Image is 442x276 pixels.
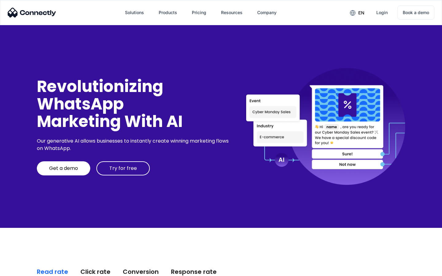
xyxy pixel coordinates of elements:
a: Get a demo [37,161,90,175]
div: Get a demo [49,165,78,171]
div: Solutions [125,8,144,17]
img: Connectly Logo [8,8,56,17]
div: Read rate [37,267,68,276]
div: Pricing [192,8,206,17]
a: Login [371,5,393,20]
div: Click rate [80,267,110,276]
div: Conversion [123,267,159,276]
a: Try for free [96,161,150,175]
div: Company [257,8,277,17]
div: Products [159,8,177,17]
a: Book a demo [397,6,434,20]
div: Revolutionizing WhatsApp Marketing With AI [37,78,231,130]
div: Response rate [171,267,217,276]
div: Our generative AI allows businesses to instantly create winning marketing flows on WhatsApp. [37,137,231,152]
div: Resources [221,8,242,17]
div: Login [376,8,388,17]
div: Try for free [109,165,137,171]
a: Pricing [187,5,211,20]
div: en [358,9,364,17]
